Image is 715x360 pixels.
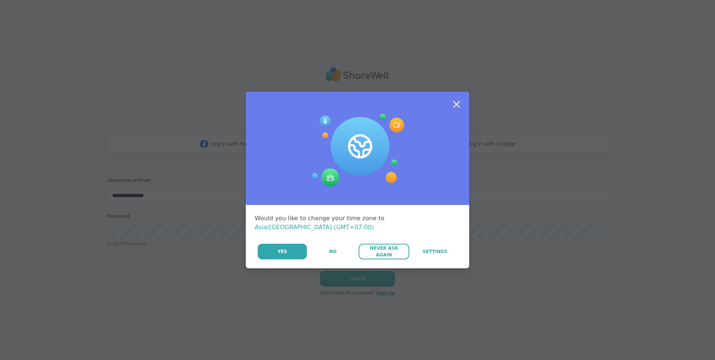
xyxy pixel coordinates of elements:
[255,214,460,232] div: Would you like to change your time zone to
[255,224,374,231] span: Asia/[GEOGRAPHIC_DATA] (GMT+07:00)
[258,244,307,259] button: Yes
[410,244,460,259] a: Settings
[329,248,337,255] span: No
[359,244,409,259] button: Never Ask Again
[311,114,404,187] img: Session Experience
[308,244,358,259] button: No
[277,248,287,255] span: Yes
[362,245,405,258] span: Never Ask Again
[423,248,448,255] span: Settings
